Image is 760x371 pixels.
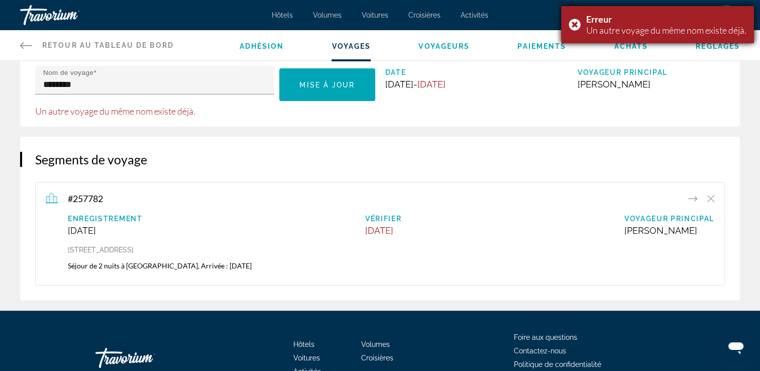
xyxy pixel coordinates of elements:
[514,333,577,341] a: Foire aux questions
[614,42,648,50] a: Achats
[365,215,401,223] span: Vérifier
[272,11,293,19] a: Hôtels
[332,42,371,50] a: Voyages
[624,215,714,223] span: Voyageur principal
[624,225,714,236] span: [PERSON_NAME]
[279,68,375,101] button: Mise à jour
[696,42,740,50] a: Réglages
[68,215,143,223] span: Enregistrement
[408,11,441,19] a: Croisières
[461,11,488,19] a: Activités
[514,347,566,355] a: Contactez-nous
[385,79,413,89] span: [DATE]
[361,354,393,362] a: Croisières
[517,42,566,50] a: Paiements
[385,68,532,76] span: Date
[42,41,174,49] span: Retour au tableau de bord
[586,25,746,36] div: Un autre voyage du même nom existe déjà.
[586,14,612,25] font: Erreur
[293,340,314,348] a: Hôtels
[578,79,725,89] span: [PERSON_NAME]
[362,11,388,19] a: Voitures
[68,261,252,270] p: Séjour de 2 nuits à [GEOGRAPHIC_DATA], Arrivée : [DATE]
[313,11,342,19] a: Volumes
[720,331,752,363] iframe: Bouton de lancement de la fenêtre de messagerie
[43,69,93,76] mat-label: Nom de voyage
[417,79,446,89] span: [DATE]
[240,42,284,50] a: Adhésion
[413,79,417,89] span: -
[35,106,375,117] span: Un autre voyage du même nom existe déjà.
[586,14,746,25] div: Erreur
[35,152,725,167] h2: Segments de voyage
[578,68,725,76] span: Voyageur principal
[20,30,174,60] a: Retour au tableau de bord
[299,81,355,89] span: Mise à jour
[365,225,401,236] span: [DATE]
[361,340,390,348] a: Volumes
[418,42,470,50] a: Voyageurs
[514,360,601,368] a: Politique de confidentialité
[68,193,103,204] span: #257782
[20,2,121,28] a: Travorium
[68,225,143,236] span: [DATE]
[68,246,714,254] p: [STREET_ADDRESS]
[714,5,740,26] button: Menu utilisateur
[293,354,320,362] a: Voitures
